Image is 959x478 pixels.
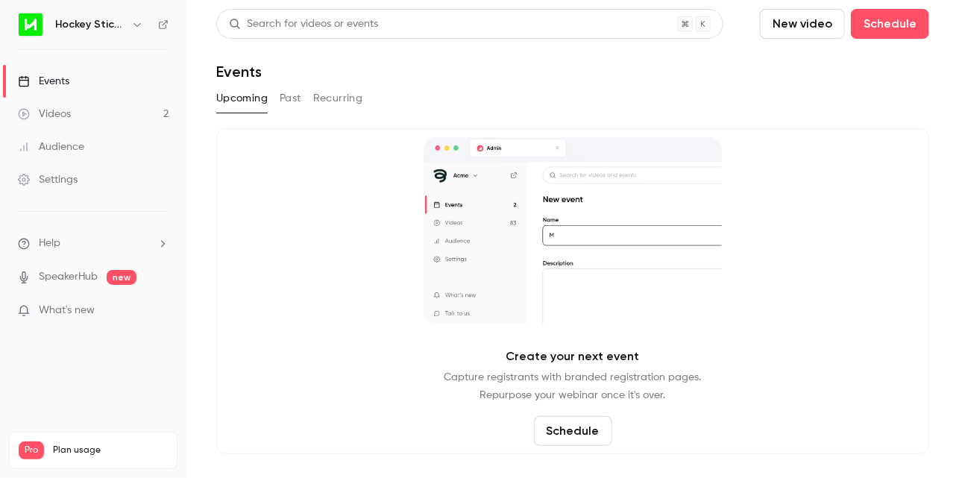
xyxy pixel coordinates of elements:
[39,303,95,318] span: What's new
[19,13,43,37] img: Hockey Stick Advisory
[107,270,136,285] span: new
[39,269,98,285] a: SpeakerHub
[444,368,702,404] p: Capture registrants with branded registration pages. Repurpose your webinar once it's over.
[506,348,640,365] p: Create your next event
[18,74,69,89] div: Events
[53,444,168,456] span: Plan usage
[39,236,60,251] span: Help
[313,87,363,110] button: Recurring
[280,87,301,110] button: Past
[760,9,845,39] button: New video
[216,87,268,110] button: Upcoming
[534,416,612,446] button: Schedule
[18,107,71,122] div: Videos
[216,63,262,81] h1: Events
[55,17,125,32] h6: Hockey Stick Advisory
[18,172,78,187] div: Settings
[19,441,44,459] span: Pro
[18,236,169,251] li: help-dropdown-opener
[851,9,929,39] button: Schedule
[229,16,378,32] div: Search for videos or events
[18,139,84,154] div: Audience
